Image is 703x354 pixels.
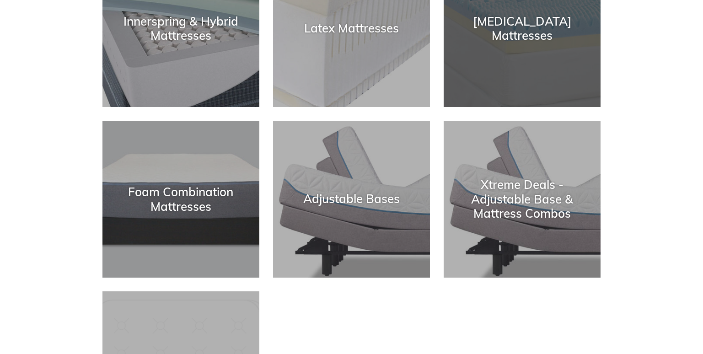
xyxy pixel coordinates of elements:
div: Latex Mattresses [273,21,430,36]
a: Xtreme Deals - Adjustable Base & Mattress Combos [444,121,601,278]
div: [MEDICAL_DATA] Mattresses [444,14,601,43]
a: Adjustable Bases [273,121,430,278]
div: Xtreme Deals - Adjustable Base & Mattress Combos [444,178,601,221]
a: Foam Combination Mattresses [102,121,259,278]
div: Foam Combination Mattresses [102,185,259,213]
div: Innerspring & Hybrid Mattresses [102,14,259,43]
div: Adjustable Bases [273,192,430,206]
